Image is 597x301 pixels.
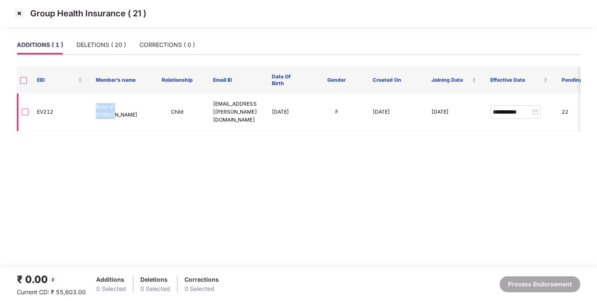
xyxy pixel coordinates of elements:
[431,77,471,83] span: Joining Date
[89,67,148,93] th: Member’s name
[17,40,63,49] div: ADDITIONS ( 1 )
[148,93,207,131] td: Child
[76,40,126,49] div: DELETIONS ( 20 )
[140,284,170,293] div: 0 Selected
[48,275,58,285] img: svg+xml;base64,PHN2ZyBpZD0iQmFjay0yMHgyMCIgeG1sbnM9Imh0dHA6Ly93d3cudzMub3JnLzIwMDAvc3ZnIiB3aWR0aD...
[366,93,425,131] td: [DATE]
[139,40,195,49] div: CORRECTIONS ( 0 )
[425,93,484,131] td: [DATE]
[30,67,89,93] th: EID
[366,67,425,93] th: Created On
[184,284,219,293] div: 0 Selected
[265,67,307,93] th: Date Of Birth
[425,67,484,93] th: Joining Date
[17,272,86,288] div: ₹ 0.00
[307,93,366,131] td: F
[96,284,126,293] div: 0 Selected
[96,103,141,119] p: Baby of [PERSON_NAME]
[265,93,307,131] td: [DATE]
[307,67,366,93] th: Gender
[483,67,555,93] th: Effective Date
[37,77,76,83] span: EID
[30,93,89,131] td: EV212
[500,276,580,292] button: Process Endorsement
[17,288,86,296] span: Current CD: ₹ 55,603.00
[148,67,207,93] th: Relationship
[184,275,219,284] div: Corrections
[30,8,146,18] p: Group Health Insurance ( 21 )
[206,67,265,93] th: Email ID
[140,275,170,284] div: Deletions
[490,77,542,83] span: Effective Date
[206,93,265,131] td: [EMAIL_ADDRESS][PERSON_NAME][DOMAIN_NAME]
[13,7,26,20] img: svg+xml;base64,PHN2ZyBpZD0iQ3Jvc3MtMzJ4MzIiIHhtbG5zPSJodHRwOi8vd3d3LnczLm9yZy8yMDAwL3N2ZyIgd2lkdG...
[96,275,126,284] div: Additions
